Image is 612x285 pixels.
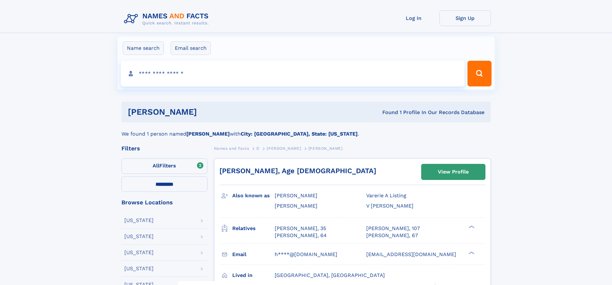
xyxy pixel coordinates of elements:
a: [PERSON_NAME] [267,144,301,152]
label: Filters [121,158,208,174]
a: [PERSON_NAME], 107 [366,225,420,232]
a: [PERSON_NAME], 67 [366,232,418,239]
a: [PERSON_NAME], 64 [275,232,327,239]
div: [US_STATE] [124,218,154,223]
label: Name search [123,41,164,55]
b: City: [GEOGRAPHIC_DATA], State: [US_STATE] [241,131,358,137]
h3: Lived in [232,270,275,281]
div: We found 1 person named with . [121,122,491,138]
img: Logo Names and Facts [121,10,214,28]
span: [PERSON_NAME] [308,146,343,151]
span: All [153,163,159,169]
a: View Profile [421,164,485,180]
div: Found 1 Profile In Our Records Database [289,109,484,116]
div: [US_STATE] [124,266,154,271]
b: [PERSON_NAME] [186,131,230,137]
span: Varerie A Listing [366,192,406,199]
a: [PERSON_NAME], Age [DEMOGRAPHIC_DATA] [219,167,376,175]
span: [PERSON_NAME] [275,192,317,199]
div: [US_STATE] [124,234,154,239]
span: [PERSON_NAME] [275,203,317,209]
a: D [256,144,260,152]
input: search input [121,61,465,86]
div: ❯ [467,251,475,255]
span: [PERSON_NAME] [267,146,301,151]
span: [GEOGRAPHIC_DATA], [GEOGRAPHIC_DATA] [275,272,385,278]
div: ❯ [467,225,475,229]
div: View Profile [438,165,469,179]
div: Browse Locations [121,200,208,205]
a: Log In [388,10,439,26]
a: [PERSON_NAME], 35 [275,225,326,232]
span: D [256,146,260,151]
label: Email search [171,41,211,55]
span: [EMAIL_ADDRESS][DOMAIN_NAME] [366,251,456,257]
div: [US_STATE] [124,250,154,255]
h3: Also known as [232,190,275,201]
a: Names and Facts [214,144,249,152]
a: Sign Up [439,10,491,26]
div: Filters [121,146,208,151]
h3: Email [232,249,275,260]
h3: Relatives [232,223,275,234]
span: V [PERSON_NAME] [366,203,413,209]
h1: [PERSON_NAME] [128,108,290,116]
button: Search Button [467,61,491,86]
